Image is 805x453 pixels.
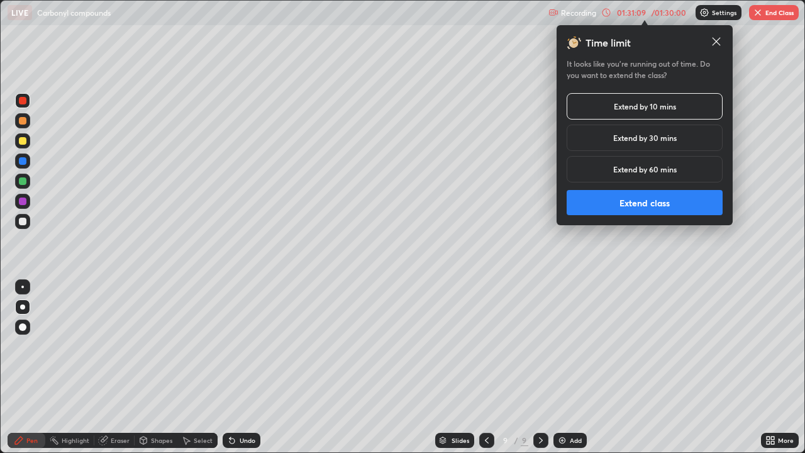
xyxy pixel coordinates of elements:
[11,8,28,18] p: LIVE
[452,437,469,444] div: Slides
[613,164,677,175] h5: Extend by 60 mins
[649,9,688,16] div: / 01:30:00
[614,101,676,112] h5: Extend by 10 mins
[548,8,558,18] img: recording.375f2c34.svg
[567,58,723,81] h5: It looks like you’re running out of time. Do you want to extend the class?
[499,437,512,444] div: 9
[753,8,763,18] img: end-class-cross
[62,437,89,444] div: Highlight
[778,437,794,444] div: More
[570,437,582,444] div: Add
[514,437,518,444] div: /
[614,9,649,16] div: 01:31:09
[557,435,567,445] img: add-slide-button
[26,437,38,444] div: Pen
[521,435,528,446] div: 9
[151,437,172,444] div: Shapes
[749,5,799,20] button: End Class
[586,35,631,50] h3: Time limit
[567,190,723,215] button: Extend class
[561,8,596,18] p: Recording
[613,132,677,143] h5: Extend by 30 mins
[194,437,213,444] div: Select
[712,9,736,16] p: Settings
[240,437,255,444] div: Undo
[37,8,111,18] p: Carbonyl compounds
[111,437,130,444] div: Eraser
[699,8,709,18] img: class-settings-icons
